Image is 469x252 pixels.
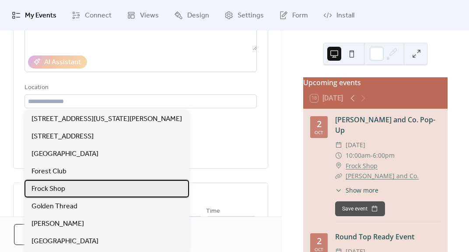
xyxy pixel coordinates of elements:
[346,161,378,171] a: Frock Shop
[335,186,378,195] button: ​Show more
[31,114,182,124] span: [STREET_ADDRESS][US_STATE][PERSON_NAME]
[140,10,159,21] span: Views
[317,120,322,128] div: 2
[14,224,71,245] button: Cancel
[346,186,378,195] span: Show more
[335,201,385,216] button: Save event
[187,10,209,21] span: Design
[315,247,323,252] div: Oct
[335,186,342,195] div: ​
[317,3,361,27] a: Install
[346,172,419,180] a: [PERSON_NAME] and Co.
[346,150,371,161] span: 10:00am
[25,10,56,21] span: My Events
[336,10,354,21] span: Install
[218,3,270,27] a: Settings
[335,150,342,161] div: ​
[24,83,255,93] div: Location
[335,115,435,135] a: [PERSON_NAME] and Co. Pop-Up
[292,10,308,21] span: Form
[120,3,165,27] a: Views
[31,149,98,159] span: [GEOGRAPHIC_DATA]
[273,3,315,27] a: Form
[335,161,342,171] div: ​
[206,206,220,217] span: Time
[346,140,365,150] span: [DATE]
[317,237,322,245] div: 2
[168,3,216,27] a: Design
[335,140,342,150] div: ​
[31,184,65,194] span: Frock Shop
[238,10,264,21] span: Settings
[85,10,112,21] span: Connect
[373,150,395,161] span: 6:00pm
[303,77,448,88] div: Upcoming events
[315,130,323,135] div: Oct
[335,171,342,181] div: ​
[5,3,63,27] a: My Events
[31,201,77,212] span: Golden Thread
[371,150,373,161] span: -
[65,3,118,27] a: Connect
[335,231,441,242] div: Round Top Ready Event
[31,131,94,142] span: [STREET_ADDRESS]
[31,219,84,229] span: [PERSON_NAME]
[31,166,66,177] span: Forest Club
[31,236,98,247] span: [GEOGRAPHIC_DATA]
